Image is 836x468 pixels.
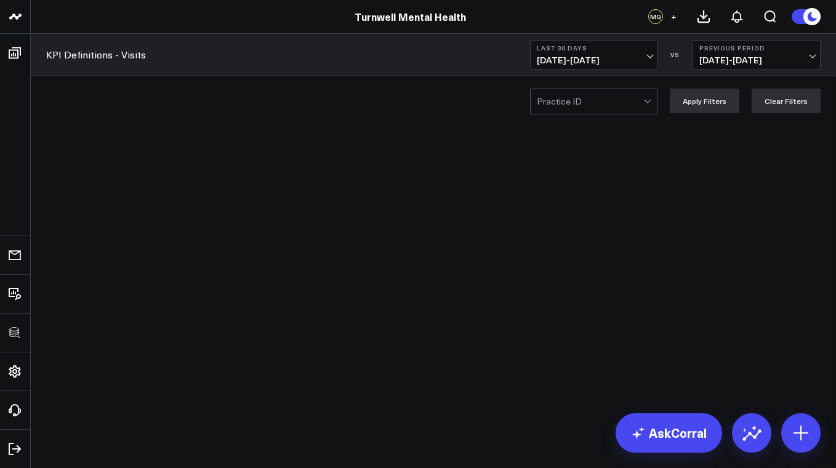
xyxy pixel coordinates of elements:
span: [DATE] - [DATE] [699,55,814,65]
button: Previous Period[DATE]-[DATE] [693,40,821,69]
div: VS [664,51,686,58]
button: Apply Filters [670,89,739,113]
span: [DATE] - [DATE] [537,55,651,65]
b: Previous Period [699,44,814,52]
button: + [666,9,681,24]
a: KPI Definitions - Visits [46,48,146,61]
a: AskCorral [616,413,722,453]
button: Last 30 Days[DATE]-[DATE] [530,40,658,69]
b: Last 30 Days [537,44,651,52]
div: MQ [648,9,663,24]
a: Turnwell Mental Health [355,10,466,23]
button: Clear Filters [752,89,821,113]
span: + [671,12,677,21]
